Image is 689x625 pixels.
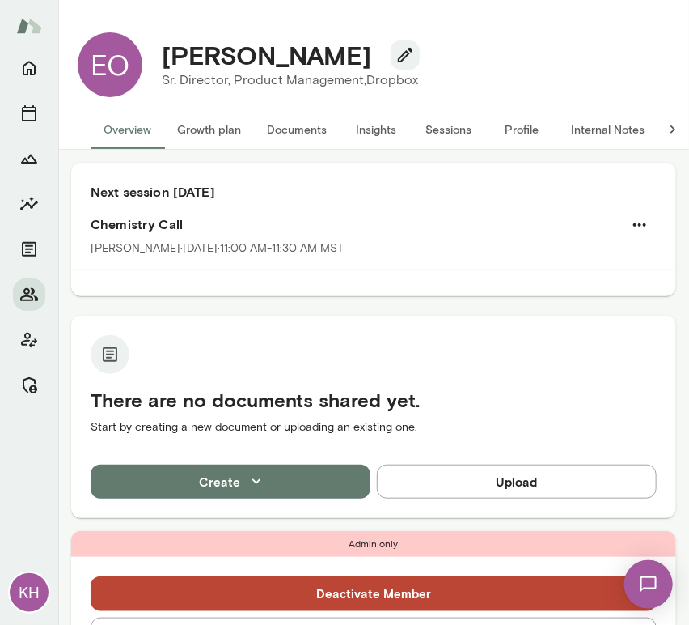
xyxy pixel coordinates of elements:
button: Profile [485,110,558,149]
button: Overview [91,110,164,149]
div: KH [10,573,49,612]
h5: There are no documents shared yet. [91,387,657,413]
button: Sessions [13,97,45,130]
button: Growth plan [164,110,254,149]
h6: Chemistry Call [91,215,657,234]
p: Sr. Director, Product Management, Dropbox [162,70,418,90]
button: Members [13,278,45,311]
button: Insights [13,188,45,220]
button: Manage [13,369,45,402]
h6: Next session [DATE] [91,182,657,202]
p: Start by creating a new document or uploading an existing one. [91,419,657,436]
button: Documents [13,233,45,266]
button: Client app [13,324,45,356]
img: Mento [16,11,42,41]
div: Admin only [71,531,676,557]
button: Sessions [412,110,485,149]
button: Documents [254,110,340,149]
p: [PERSON_NAME] · [DATE] · 11:00 AM-11:30 AM MST [91,240,344,257]
h4: [PERSON_NAME] [162,40,371,70]
button: Home [13,52,45,84]
button: Create [91,465,370,499]
button: Internal Notes [558,110,657,149]
button: Insights [340,110,412,149]
button: Growth Plan [13,142,45,175]
div: EO [78,32,142,97]
button: Deactivate Member [91,576,657,610]
button: Upload [377,465,657,499]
